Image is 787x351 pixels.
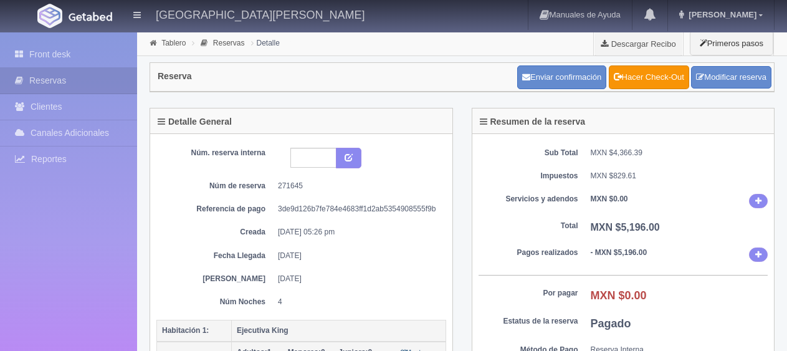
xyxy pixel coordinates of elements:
[479,316,578,327] dt: Estatus de la reserva
[248,37,283,49] li: Detalle
[691,66,771,89] a: Modificar reserva
[166,148,265,158] dt: Núm. reserva interna
[591,195,628,203] b: MXN $0.00
[166,227,265,238] dt: Creada
[685,10,756,19] span: [PERSON_NAME]
[479,148,578,158] dt: Sub Total
[591,171,768,181] dd: MXN $829.61
[37,4,62,28] img: Getabed
[479,171,578,181] dt: Impuestos
[166,181,265,191] dt: Núm de reserva
[479,288,578,299] dt: Por pagar
[591,148,768,158] dd: MXN $4,366.39
[278,274,437,284] dd: [DATE]
[278,227,437,238] dd: [DATE] 05:26 pm
[158,72,192,81] h4: Reserva
[479,221,578,231] dt: Total
[609,65,689,89] a: Hacer Check-Out
[166,204,265,214] dt: Referencia de pago
[278,181,437,191] dd: 271645
[158,117,232,127] h4: Detalle General
[594,31,683,56] a: Descargar Recibo
[232,320,446,342] th: Ejecutiva King
[591,317,631,330] b: Pagado
[161,39,186,47] a: Tablero
[479,248,578,258] dt: Pagos realizados
[479,194,578,204] dt: Servicios y adendos
[278,251,437,261] dd: [DATE]
[278,204,437,214] dd: 3de9d126b7fe784e4683ff1d2ab5354908555f9b
[166,297,265,307] dt: Núm Noches
[69,12,112,21] img: Getabed
[166,251,265,261] dt: Fecha Llegada
[591,248,647,257] b: - MXN $5,196.00
[480,117,586,127] h4: Resumen de la reserva
[517,65,606,89] button: Enviar confirmación
[278,297,437,307] dd: 4
[156,6,365,22] h4: [GEOGRAPHIC_DATA][PERSON_NAME]
[591,289,647,302] b: MXN $0.00
[213,39,245,47] a: Reservas
[162,326,209,335] b: Habitación 1:
[690,31,773,55] button: Primeros pasos
[166,274,265,284] dt: [PERSON_NAME]
[591,222,660,233] b: MXN $5,196.00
